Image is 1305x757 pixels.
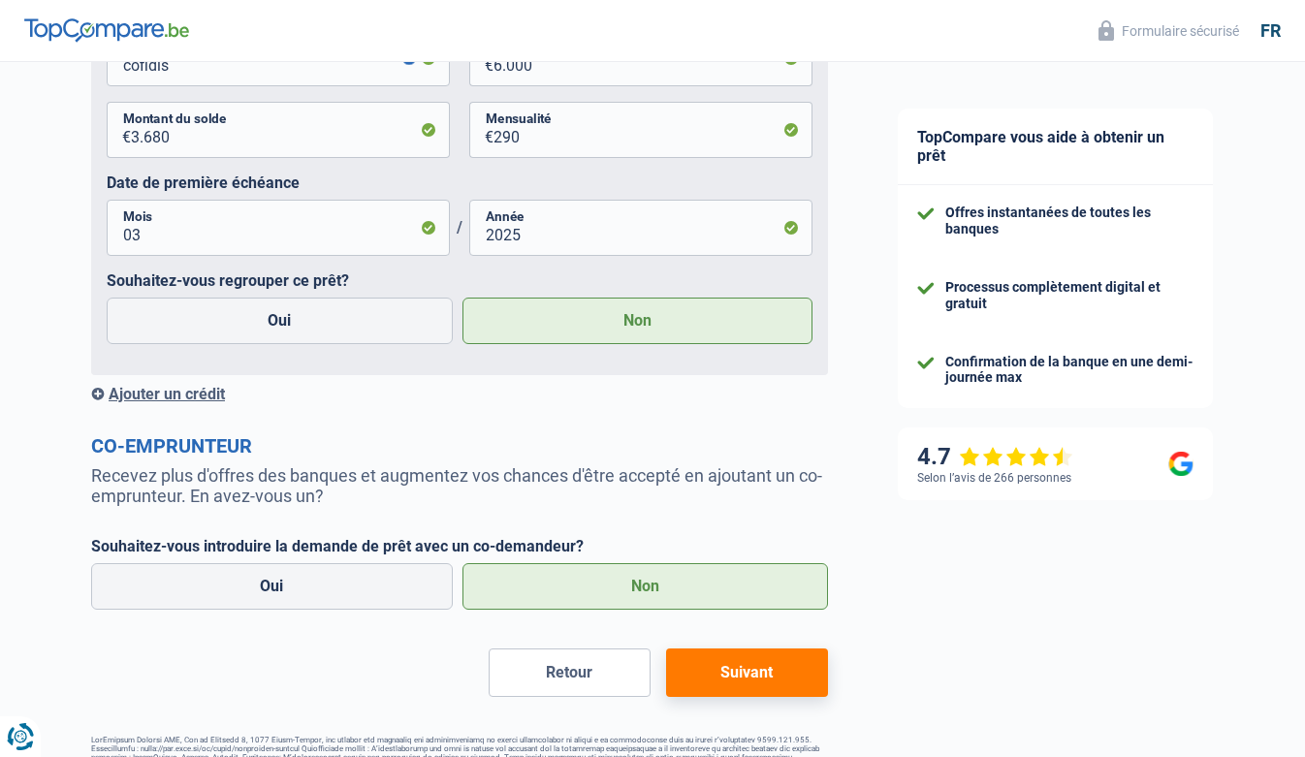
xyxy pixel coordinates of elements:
[469,102,493,158] span: €
[917,443,1073,471] div: 4.7
[917,471,1071,485] div: Selon l’avis de 266 personnes
[1087,15,1251,47] button: Formulaire sécurisé
[666,648,828,697] button: Suivant
[450,218,469,237] span: /
[107,173,812,192] label: Date de première échéance
[462,563,829,610] label: Non
[469,200,812,256] input: AAAA
[489,648,651,697] button: Retour
[107,298,453,344] label: Oui
[107,271,812,290] label: Souhaitez-vous regrouper ce prêt?
[91,563,453,610] label: Oui
[898,109,1213,185] div: TopCompare vous aide à obtenir un prêt
[945,279,1194,312] div: Processus complètement digital et gratuit
[945,205,1194,237] div: Offres instantanées de toutes les banques
[91,434,828,457] h2: Co-emprunteur
[945,354,1194,387] div: Confirmation de la banque en une demi-journée max
[24,18,189,42] img: TopCompare Logo
[107,102,131,158] span: €
[91,385,828,403] div: Ajouter un crédit
[462,298,813,344] label: Non
[91,537,828,555] label: Souhaitez-vous introduire la demande de prêt avec un co-demandeur?
[1260,20,1281,42] div: fr
[91,465,828,506] p: Recevez plus d'offres des banques et augmentez vos chances d'être accepté en ajoutant un co-empru...
[107,200,450,256] input: MM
